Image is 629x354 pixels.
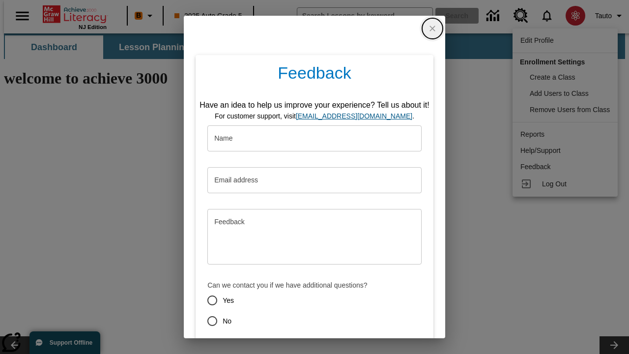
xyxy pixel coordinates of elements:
[196,55,433,95] h4: Feedback
[296,112,412,120] a: support, will open in new browser tab
[200,111,429,121] div: For customer support, visit .
[200,99,429,111] div: Have an idea to help us improve your experience? Tell us about it!
[223,316,231,326] span: No
[207,290,422,331] div: contact-permission
[420,16,445,41] button: close
[223,295,234,306] span: Yes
